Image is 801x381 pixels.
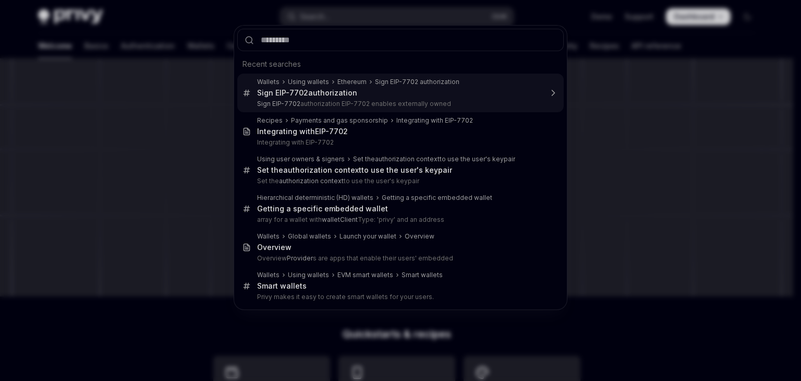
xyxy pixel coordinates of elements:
[382,194,492,202] div: Getting a specific embedded wallet
[257,194,373,202] div: Hierarchical deterministic (HD) wallets
[257,100,300,108] b: Sign EIP-7702
[396,116,473,125] div: Integrating with EIP-7702
[291,116,388,125] div: Payments and gas sponsorship
[337,271,393,279] div: EVM smart wallets
[287,254,313,262] b: Provider
[257,281,307,291] div: s
[288,271,329,279] div: Using wallets
[257,204,388,213] div: Getting a specific embedded wallet
[283,165,361,174] b: authorization context
[257,232,280,241] div: Wallets
[257,216,542,224] p: array for a wallet with Type: 'privy' and an address
[257,177,542,185] p: Set the to use the user's keypair
[257,293,542,301] p: Privy makes it easy to create smart wallets for your users.
[315,127,325,136] b: EIP
[375,78,459,86] div: Sign EIP-7702 authorization
[257,88,308,97] b: Sign EIP-7702
[279,177,344,185] b: authorization context
[257,78,280,86] div: Wallets
[257,138,542,147] p: Integrating with EIP-7702
[257,116,283,125] div: Recipes
[257,165,452,175] div: Set the to use the user's keypair
[375,155,440,163] b: authorization context
[322,216,358,223] b: walletClient
[242,59,301,69] span: Recent searches
[353,155,515,163] div: Set the to use the user's keypair
[257,281,302,290] b: Smart wallet
[402,271,443,279] div: Smart wallets
[405,232,434,241] div: Overview
[288,232,331,241] div: Global wallets
[257,88,357,98] div: authorization
[257,243,292,252] div: Overview
[257,155,345,163] div: Using user owners & signers
[288,78,329,86] div: Using wallets
[257,254,542,263] p: Overview s are apps that enable their users' embedded
[257,127,348,136] div: Integrating with -7702
[257,271,280,279] div: Wallets
[339,232,396,241] div: Launch your wallet
[337,78,367,86] div: Ethereum
[257,100,542,108] p: authorization EIP-7702 enables externally owned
